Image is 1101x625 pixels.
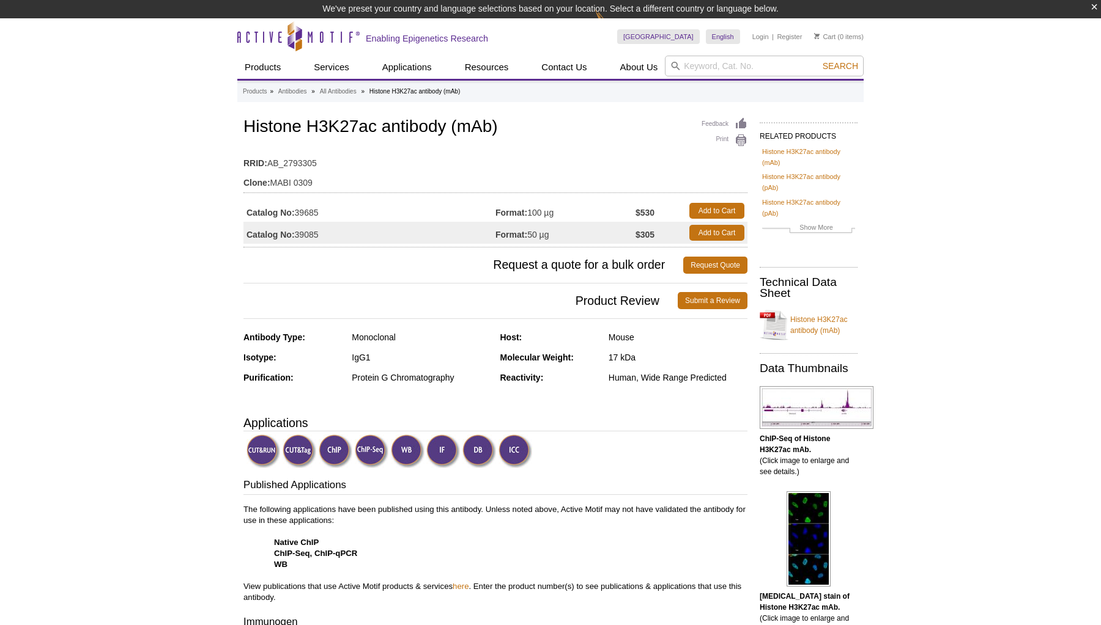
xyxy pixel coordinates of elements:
strong: ChIP-Seq, ChIP-qPCR [274,549,357,558]
img: Your Cart [814,33,820,39]
strong: Catalog No: [247,207,295,218]
strong: Reactivity: [500,373,544,382]
img: ChIP Validated [319,434,352,468]
img: Western Blot Validated [391,434,424,468]
h2: RELATED PRODUCTS [760,122,858,144]
span: Search [823,61,858,71]
a: Print [702,134,747,147]
strong: Molecular Weight: [500,353,574,362]
li: (0 items) [814,29,864,44]
b: ChIP-Seq of Histone H3K27ac mAb. [760,434,830,454]
td: 39085 [243,222,495,244]
strong: Host: [500,332,522,342]
strong: RRID: [243,158,267,169]
a: About Us [613,56,665,79]
li: | [772,29,774,44]
img: Histone H3K27ac antibody (mAb) tested by immunofluorescence. [787,491,831,587]
img: Histone H3K27ac antibody (mAb) tested by ChIP-Seq. [760,386,873,429]
strong: Catalog No: [247,229,295,240]
a: Resources [458,56,516,79]
li: » [270,88,273,95]
strong: Antibody Type: [243,332,305,342]
a: Applications [375,56,439,79]
strong: Isotype: [243,353,276,362]
h2: Technical Data Sheet [760,277,858,299]
a: here [453,582,469,591]
a: Contact Us [534,56,594,79]
div: Human, Wide Range Predicted [609,372,747,383]
a: Feedback [702,117,747,131]
div: Protein G Chromatography [352,372,491,383]
strong: WB [274,560,287,569]
span: Product Review [243,292,678,309]
img: Change Here [595,9,628,38]
a: All Antibodies [320,86,357,97]
a: Submit a Review [678,292,747,309]
strong: Native ChIP [274,538,319,547]
a: Histone H3K27ac antibody (mAb) [760,307,858,343]
a: Histone H3K27ac antibody (mAb) [762,146,855,168]
img: CUT&Tag Validated [283,434,316,468]
h3: Published Applications [243,478,747,495]
li: Histone H3K27ac antibody (mAb) [369,88,460,95]
strong: Format: [495,229,527,240]
img: Dot Blot Validated [462,434,496,468]
a: Histone H3K27ac antibody (pAb) [762,197,855,219]
a: Products [243,86,267,97]
li: » [311,88,315,95]
td: MABI 0309 [243,170,747,189]
img: CUT&RUN Validated [247,434,280,468]
a: Login [752,32,769,41]
strong: Purification: [243,373,294,382]
div: IgG1 [352,352,491,363]
h2: Enabling Epigenetics Research [366,33,488,44]
a: English [706,29,740,44]
img: Immunofluorescence Validated [426,434,460,468]
input: Keyword, Cat. No. [665,56,864,76]
h1: Histone H3K27ac antibody (mAb) [243,117,747,138]
a: Services [306,56,357,79]
h2: Data Thumbnails [760,363,858,374]
td: 39685 [243,200,495,222]
a: Add to Cart [689,225,744,241]
span: Request a quote for a bulk order [243,257,683,274]
td: AB_2793305 [243,150,747,170]
a: Request Quote [683,257,747,274]
div: Mouse [609,332,747,343]
h3: Applications [243,414,747,432]
a: Cart [814,32,836,41]
a: Antibodies [278,86,307,97]
a: Show More [762,222,855,236]
strong: $530 [636,207,654,218]
a: Histone H3K27ac antibody (pAb) [762,171,855,193]
td: 100 µg [495,200,636,222]
strong: $305 [636,229,654,240]
img: Immunocytochemistry Validated [499,434,532,468]
strong: Clone: [243,177,270,188]
button: Search [819,60,862,71]
div: Monoclonal [352,332,491,343]
a: Register [777,32,802,41]
td: 50 µg [495,222,636,244]
a: Add to Cart [689,203,744,219]
img: ChIP-Seq Validated [355,434,388,468]
a: Products [237,56,288,79]
p: (Click image to enlarge and see details.) [760,433,858,477]
li: » [361,88,365,95]
strong: Format: [495,207,527,218]
div: 17 kDa [609,352,747,363]
a: [GEOGRAPHIC_DATA] [617,29,700,44]
p: The following applications have been published using this antibody. Unless noted above, Active Mo... [243,504,747,603]
b: [MEDICAL_DATA] stain of Histone H3K27ac mAb. [760,592,850,612]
